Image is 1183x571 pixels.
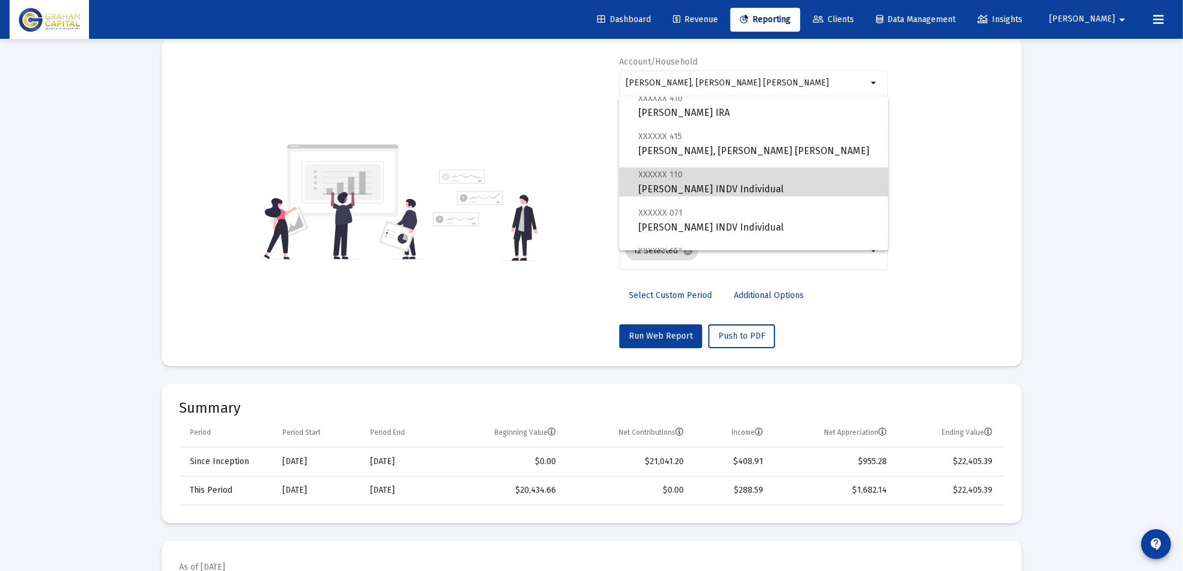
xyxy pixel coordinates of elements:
[362,419,445,447] td: Column Period End
[626,241,698,260] mat-chip: 12 Selected
[895,419,1003,447] td: Column Ending Value
[619,324,702,348] button: Run Web Report
[638,170,683,180] span: XXXXXX 110
[638,208,683,218] span: XXXXXX 071
[588,8,660,32] a: Dashboard
[619,428,684,437] div: Net Contributions
[718,331,765,341] span: Push to PDF
[445,447,564,476] td: $0.00
[895,447,1003,476] td: $22,405.39
[813,14,854,24] span: Clients
[282,484,354,496] div: [DATE]
[638,131,682,142] span: XXXXXX 415
[772,447,895,476] td: $955.28
[692,419,772,447] td: Column Income
[978,14,1022,24] span: Insights
[370,456,437,468] div: [DATE]
[866,8,965,32] a: Data Management
[282,456,354,468] div: [DATE]
[180,447,274,476] td: Since Inception
[824,428,887,437] div: Net Appreciation
[1149,537,1163,551] mat-icon: contact_support
[619,57,698,67] label: Account/Household
[968,8,1032,32] a: Insights
[1035,7,1144,31] button: [PERSON_NAME]
[626,78,868,88] input: Search or select an account or household
[190,428,211,437] div: Period
[638,93,683,103] span: XXXXXX 410
[180,419,274,447] td: Column Period
[638,167,878,197] span: [PERSON_NAME] INDV Individual
[262,143,426,261] img: reporting
[683,245,693,256] mat-icon: cancel
[564,476,692,505] td: $0.00
[564,447,692,476] td: $21,041.20
[732,428,763,437] div: Income
[1115,8,1129,32] mat-icon: arrow_drop_down
[1049,14,1115,24] span: [PERSON_NAME]
[274,419,362,447] td: Column Period Start
[564,419,692,447] td: Column Net Contributions
[638,91,878,120] span: [PERSON_NAME] IRA
[692,447,772,476] td: $408.91
[626,239,868,263] mat-chip-list: Selection
[597,14,651,24] span: Dashboard
[638,244,878,273] span: [PERSON_NAME] [PERSON_NAME]
[370,484,437,496] div: [DATE]
[708,324,775,348] button: Push to PDF
[895,476,1003,505] td: $22,405.39
[692,476,772,505] td: $288.59
[180,476,274,505] td: This Period
[663,8,727,32] a: Revenue
[445,419,564,447] td: Column Beginning Value
[868,76,882,90] mat-icon: arrow_drop_down
[282,428,321,437] div: Period Start
[734,290,804,300] span: Additional Options
[942,428,993,437] div: Ending Value
[868,244,882,258] mat-icon: arrow_drop_down
[673,14,718,24] span: Revenue
[180,419,1004,505] div: Data grid
[19,8,80,32] img: Dashboard
[629,331,693,341] span: Run Web Report
[494,428,556,437] div: Beginning Value
[803,8,864,32] a: Clients
[180,402,1004,414] mat-card-title: Summary
[638,246,683,256] span: XXXXXX 656
[876,14,955,24] span: Data Management
[638,205,878,235] span: [PERSON_NAME] INDV Individual
[629,290,712,300] span: Select Custom Period
[433,170,537,261] img: reporting-alt
[638,129,878,158] span: [PERSON_NAME], [PERSON_NAME] [PERSON_NAME]
[730,8,800,32] a: Reporting
[772,476,895,505] td: $1,682.14
[740,14,791,24] span: Reporting
[370,428,405,437] div: Period End
[445,476,564,505] td: $20,434.66
[772,419,895,447] td: Column Net Appreciation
